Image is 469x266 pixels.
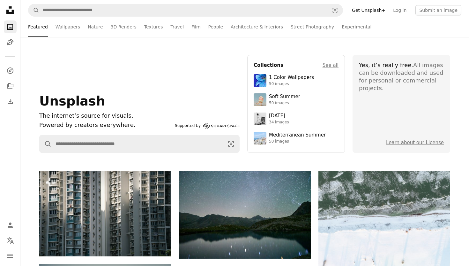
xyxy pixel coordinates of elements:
a: People [208,17,223,37]
img: premium_photo-1688045582333-c8b6961773e0 [254,74,266,87]
a: Photos [4,20,17,33]
div: 50 images [269,139,326,144]
div: 50 images [269,82,314,87]
a: Supported by [175,122,240,130]
button: Submit an image [415,5,461,15]
a: Log in [389,5,410,15]
a: Collections [4,80,17,92]
a: Tall apartment buildings with many windows and balconies. [39,210,171,216]
a: Illustrations [4,36,17,49]
h1: The internet’s source for visuals. [39,111,172,121]
form: Find visuals sitewide [28,4,343,17]
a: Snow covered landscape with frozen water [318,217,450,223]
p: Powered by creators everywhere. [39,121,172,130]
button: Search Unsplash [28,4,39,16]
div: [DATE] [269,113,289,119]
button: Menu [4,249,17,262]
div: 1 Color Wallpapers [269,74,314,81]
a: Textures [144,17,163,37]
a: Nature [88,17,103,37]
a: Download History [4,95,17,108]
a: Film [191,17,200,37]
a: Explore [4,64,17,77]
div: 50 images [269,101,300,106]
a: Get Unsplash+ [348,5,389,15]
button: Language [4,234,17,247]
img: Tall apartment buildings with many windows and balconies. [39,171,171,256]
a: Soft Summer50 images [254,93,339,106]
a: Wallpapers [56,17,80,37]
div: All images can be downloaded and used for personal or commercial projects. [359,61,444,92]
img: Starry night sky over a calm mountain lake [179,171,310,259]
span: Unsplash [39,94,105,108]
a: Experimental [342,17,371,37]
a: Street Photography [291,17,334,37]
img: premium_photo-1749544311043-3a6a0c8d54af [254,93,266,106]
div: Mediterranean Summer [269,132,326,138]
a: Architecture & Interiors [231,17,283,37]
a: Log in / Sign up [4,219,17,231]
div: 34 images [269,120,289,125]
form: Find visuals sitewide [39,135,240,153]
button: Visual search [327,4,343,16]
a: 1 Color Wallpapers50 images [254,74,339,87]
a: Starry night sky over a calm mountain lake [179,212,310,217]
a: Travel [170,17,184,37]
button: Visual search [223,135,239,153]
h4: Collections [254,61,283,69]
a: See all [323,61,339,69]
span: Yes, it’s really free. [359,62,413,68]
button: Search Unsplash [40,135,52,153]
a: Learn about our License [386,140,444,145]
a: [DATE]34 images [254,113,339,125]
div: Soft Summer [269,94,300,100]
img: premium_photo-1688410049290-d7394cc7d5df [254,132,266,145]
a: Mediterranean Summer50 images [254,132,339,145]
img: photo-1682590564399-95f0109652fe [254,113,266,125]
a: 3D Renders [111,17,137,37]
